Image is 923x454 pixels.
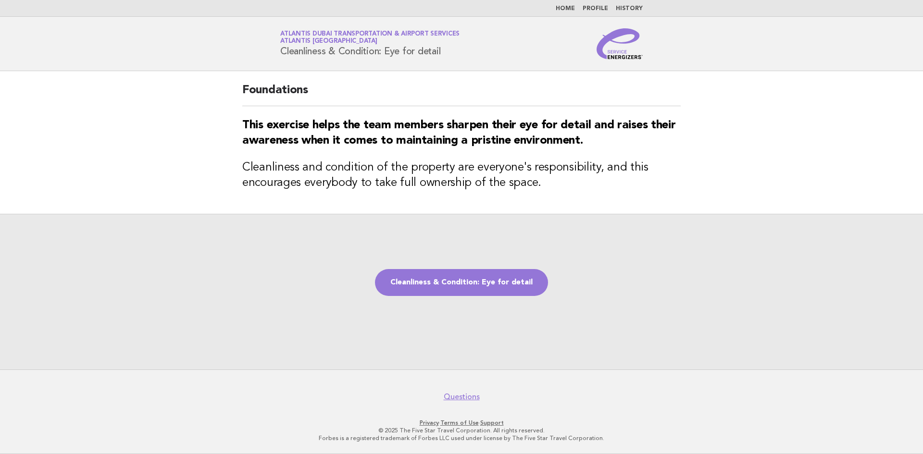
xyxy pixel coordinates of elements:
[242,160,681,191] h3: Cleanliness and condition of the property are everyone's responsibility, and this encourages ever...
[440,419,479,426] a: Terms of Use
[420,419,439,426] a: Privacy
[583,6,608,12] a: Profile
[167,427,756,434] p: © 2025 The Five Star Travel Corporation. All rights reserved.
[375,269,548,296] a: Cleanliness & Condition: Eye for detail
[444,392,480,402] a: Questions
[280,31,460,56] h1: Cleanliness & Condition: Eye for detail
[597,28,643,59] img: Service Energizers
[280,31,460,44] a: Atlantis Dubai Transportation & Airport ServicesAtlantis [GEOGRAPHIC_DATA]
[280,38,377,45] span: Atlantis [GEOGRAPHIC_DATA]
[242,120,675,147] strong: This exercise helps the team members sharpen their eye for detail and raises their awareness when...
[242,83,681,106] h2: Foundations
[167,419,756,427] p: · ·
[167,434,756,442] p: Forbes is a registered trademark of Forbes LLC used under license by The Five Star Travel Corpora...
[616,6,643,12] a: History
[480,419,504,426] a: Support
[556,6,575,12] a: Home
